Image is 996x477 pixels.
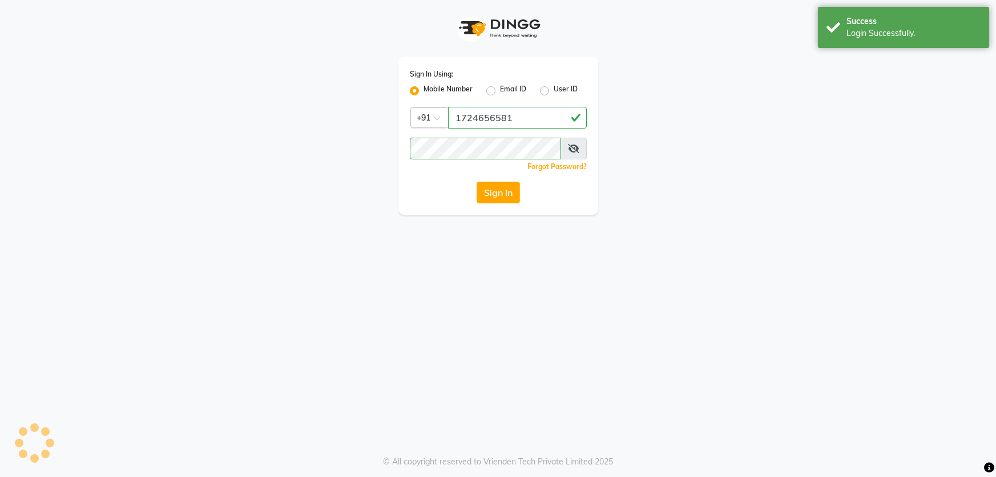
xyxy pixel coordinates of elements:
div: Success [846,15,981,27]
label: Sign In Using: [410,69,453,79]
button: Sign In [477,182,520,203]
label: Mobile Number [424,84,473,98]
label: User ID [554,84,578,98]
a: Forgot Password? [527,162,587,171]
label: Email ID [500,84,526,98]
input: Username [448,107,587,129]
div: Login Successfully. [846,27,981,39]
img: logo1.svg [453,11,544,45]
input: Username [410,138,561,159]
